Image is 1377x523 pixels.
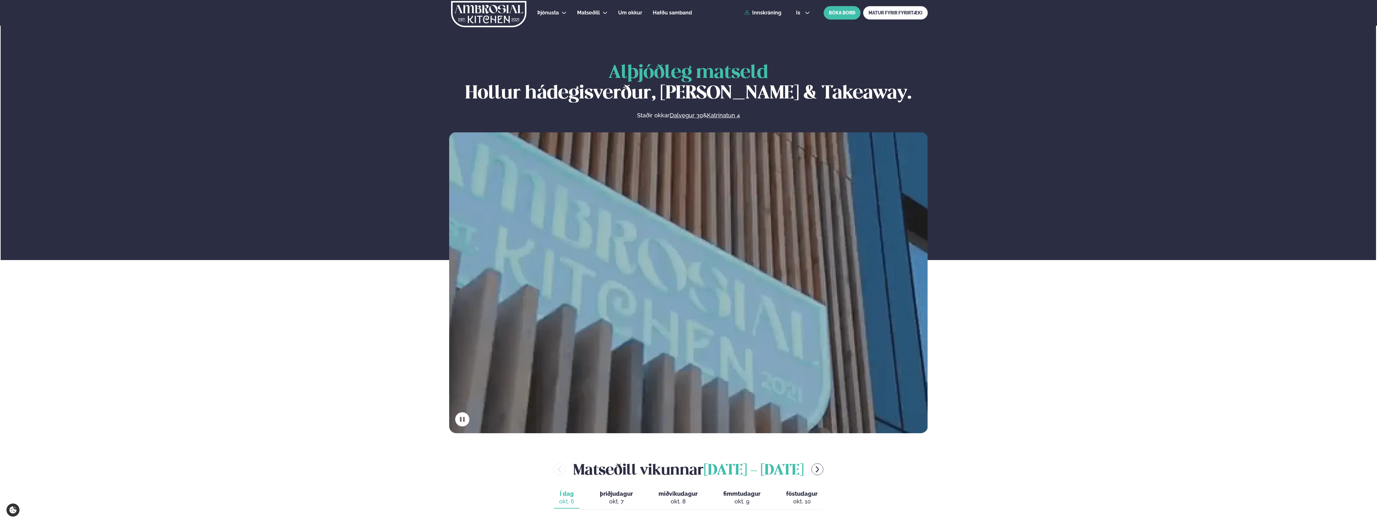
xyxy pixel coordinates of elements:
span: fimmtudagur [723,490,760,497]
button: miðvikudagur okt. 8 [653,487,703,509]
span: Alþjóðleg matseld [609,64,768,82]
button: menu-btn-right [811,463,823,475]
a: Cookie settings [6,503,20,517]
a: Innskráning [744,10,781,16]
button: is [791,10,815,15]
button: föstudagur okt. 10 [781,487,823,509]
span: Matseðill [577,10,600,16]
button: menu-btn-left [554,463,566,475]
span: is [796,10,802,15]
span: Í dag [559,490,574,498]
p: Staðir okkar & [567,112,810,119]
div: okt. 6 [559,498,574,505]
a: Dalvegur 30 [670,112,703,119]
span: miðvikudagur [659,490,698,497]
button: BÓKA BORÐ [824,6,861,20]
button: Í dag okt. 6 [554,487,579,509]
a: Þjónusta [537,9,559,17]
h2: Matseðill vikunnar [573,459,804,480]
a: MATUR FYRIR FYRIRTÆKI [863,6,928,20]
span: Hafðu samband [653,10,692,16]
div: okt. 9 [723,498,760,505]
span: þriðjudagur [600,490,633,497]
a: Um okkur [618,9,642,17]
button: fimmtudagur okt. 9 [718,487,766,509]
span: Þjónusta [537,10,559,16]
a: Hafðu samband [653,9,692,17]
span: föstudagur [786,490,818,497]
div: okt. 10 [786,498,818,505]
button: þriðjudagur okt. 7 [595,487,638,509]
div: okt. 8 [659,498,698,505]
span: Um okkur [618,10,642,16]
a: Katrinatun 4 [707,112,740,119]
img: logo [450,1,527,27]
span: [DATE] - [DATE] [704,464,804,478]
h1: Hollur hádegisverður, [PERSON_NAME] & Takeaway. [449,63,928,104]
a: Matseðill [577,9,600,17]
div: okt. 7 [600,498,633,505]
